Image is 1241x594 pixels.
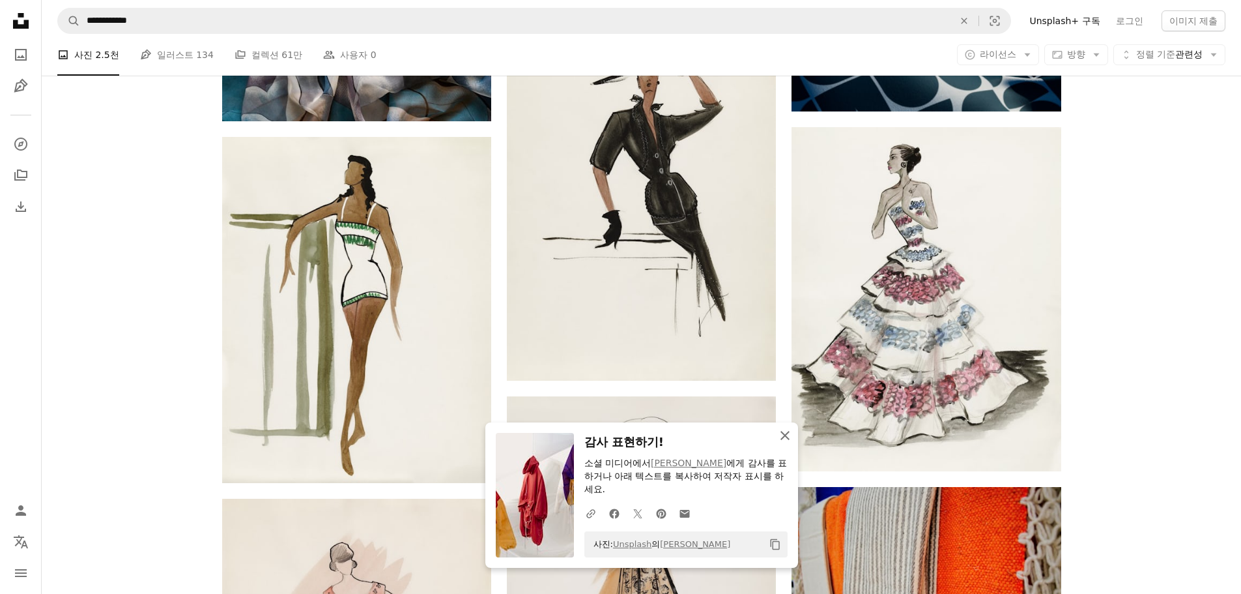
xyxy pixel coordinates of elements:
[950,8,978,33] button: 삭제
[8,560,34,586] button: 메뉴
[1136,48,1203,61] span: 관련성
[8,131,34,157] a: 탐색
[792,571,1061,582] a: 주황색과 흰색의 질감이 있는 직물의 클로즈업.
[323,34,376,76] a: 사용자 0
[626,500,649,526] a: Twitter에 공유
[764,533,786,556] button: 클립보드에 복사하기
[673,500,696,526] a: 이메일로 공유에 공유
[58,8,80,33] button: Unsplash 검색
[980,49,1016,59] span: 라이선스
[1021,10,1107,31] a: Unsplash+ 구독
[1162,10,1225,31] button: 이미지 제출
[8,162,34,188] a: 컬렉션
[235,34,302,76] a: 컬렉션 61만
[957,44,1039,65] button: 라이선스
[371,48,377,62] span: 0
[8,42,34,68] a: 사진
[660,539,730,549] a: [PERSON_NAME]
[57,8,1011,34] form: 사이트 전체에서 이미지 찾기
[613,539,651,549] a: Unsplash
[8,497,34,524] a: 로그인 / 가입
[1113,44,1225,65] button: 정렬 기준관련성
[281,48,302,62] span: 61만
[1044,44,1108,65] button: 방향
[584,433,788,452] h3: 감사 표현하기!
[1108,10,1151,31] a: 로그인
[507,37,776,381] img: 머리에 모자를 쓴 여성의 그림
[140,34,214,76] a: 일러스트 134
[979,8,1010,33] button: 시각적 검색
[584,457,788,496] p: 소셜 미디어에서 에게 감사를 표하거나 아래 텍스트를 복사하여 저작자 표시를 하세요.
[8,529,34,555] button: 언어
[8,194,34,220] a: 다운로드 내역
[8,73,34,99] a: 일러스트
[792,127,1061,471] img: 꽃이 달린 드레스를 입은 여성의 그림
[651,458,726,468] a: [PERSON_NAME]
[587,534,731,555] span: 사진: 의
[222,137,491,483] img: 수영복을 입은 여성의 그림
[507,203,776,215] a: 머리에 모자를 쓴 여성의 그림
[603,500,626,526] a: Facebook에 공유
[222,304,491,316] a: 수영복을 입은 여성의 그림
[196,48,214,62] span: 134
[1067,49,1085,59] span: 방향
[1136,49,1175,59] span: 정렬 기준
[649,500,673,526] a: Pinterest에 공유
[792,293,1061,305] a: 꽃이 달린 드레스를 입은 여성의 그림
[507,563,776,574] a: 드레스를 입은 여성의 그림
[8,8,34,37] a: 홈 — Unsplash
